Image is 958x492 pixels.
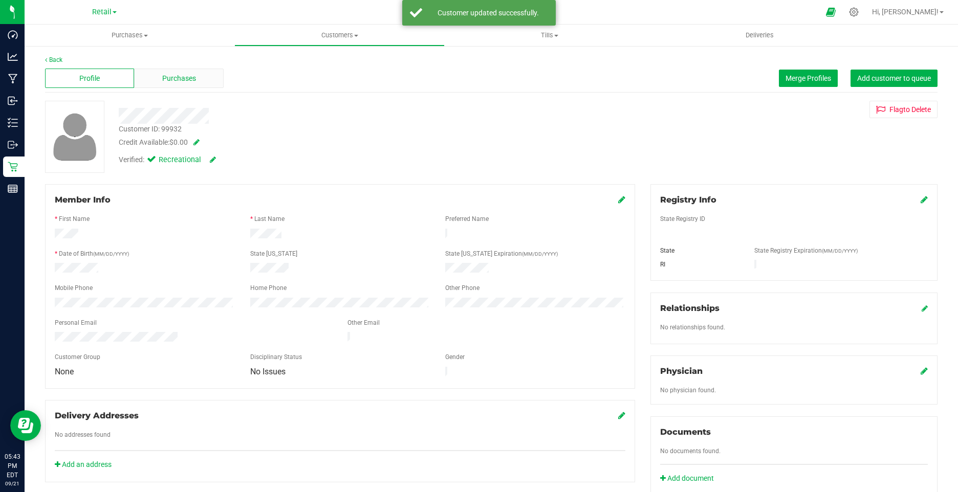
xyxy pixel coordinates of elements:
a: Customers [234,25,444,46]
span: Registry Info [660,195,716,205]
span: Hi, [PERSON_NAME]! [872,8,939,16]
label: Home Phone [250,283,287,293]
span: Tills [445,31,654,40]
span: Customers [235,31,444,40]
button: Add customer to queue [851,70,938,87]
span: Deliveries [732,31,788,40]
div: Credit Available: [119,137,557,148]
inline-svg: Outbound [8,140,18,150]
button: Flagto Delete [869,101,938,118]
div: RI [652,260,747,269]
label: Disciplinary Status [250,352,302,362]
inline-svg: Dashboard [8,30,18,40]
a: Add document [660,473,719,484]
label: Other Phone [445,283,480,293]
span: Profile [79,73,100,84]
inline-svg: Analytics [8,52,18,62]
span: No documents found. [660,448,721,455]
span: (MM/DD/YYYY) [822,248,858,254]
inline-svg: Manufacturing [8,74,18,84]
inline-svg: Reports [8,184,18,194]
label: Other Email [347,318,380,327]
span: Physician [660,366,703,376]
span: Merge Profiles [786,74,831,82]
div: Manage settings [847,7,860,17]
label: State Registry ID [660,214,705,223]
iframe: Resource center [10,410,41,441]
span: Purchases [162,73,196,84]
div: Customer ID: 99932 [119,124,182,135]
label: Preferred Name [445,214,489,223]
label: First Name [59,214,90,223]
span: Open Ecommerce Menu [819,2,842,22]
div: Verified: [119,154,216,166]
a: Purchases [25,25,234,46]
img: user-icon.png [48,110,102,163]
span: (MM/DD/YYYY) [93,251,129,257]
span: No physician found. [660,387,716,394]
p: 05:43 PM EDT [5,452,20,480]
label: No addresses found [55,430,111,439]
inline-svg: Retail [8,162,18,172]
span: Retail [92,8,112,16]
span: No Issues [250,367,286,376]
label: Date of Birth [59,249,129,258]
span: Documents [660,427,711,437]
p: 09/21 [5,480,20,487]
label: State [US_STATE] Expiration [445,249,558,258]
span: Relationships [660,303,720,313]
span: $0.00 [169,138,188,146]
inline-svg: Inbound [8,96,18,106]
label: Last Name [254,214,285,223]
span: Add customer to queue [857,74,931,82]
span: (MM/DD/YYYY) [522,251,558,257]
span: Member Info [55,195,111,205]
label: Mobile Phone [55,283,93,293]
label: No relationships found. [660,323,725,332]
div: State [652,246,747,255]
div: Customer updated successfully. [428,8,548,18]
inline-svg: Inventory [8,118,18,128]
button: Merge Profiles [779,70,838,87]
span: Delivery Addresses [55,411,139,420]
a: Back [45,56,62,63]
label: Personal Email [55,318,97,327]
span: Purchases [25,31,234,40]
label: Customer Group [55,352,100,362]
span: Recreational [159,154,200,166]
a: Add an address [55,460,112,468]
a: Tills [445,25,655,46]
label: State [US_STATE] [250,249,297,258]
span: None [55,367,74,376]
a: Deliveries [655,25,864,46]
label: State Registry Expiration [754,246,858,255]
label: Gender [445,352,465,362]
